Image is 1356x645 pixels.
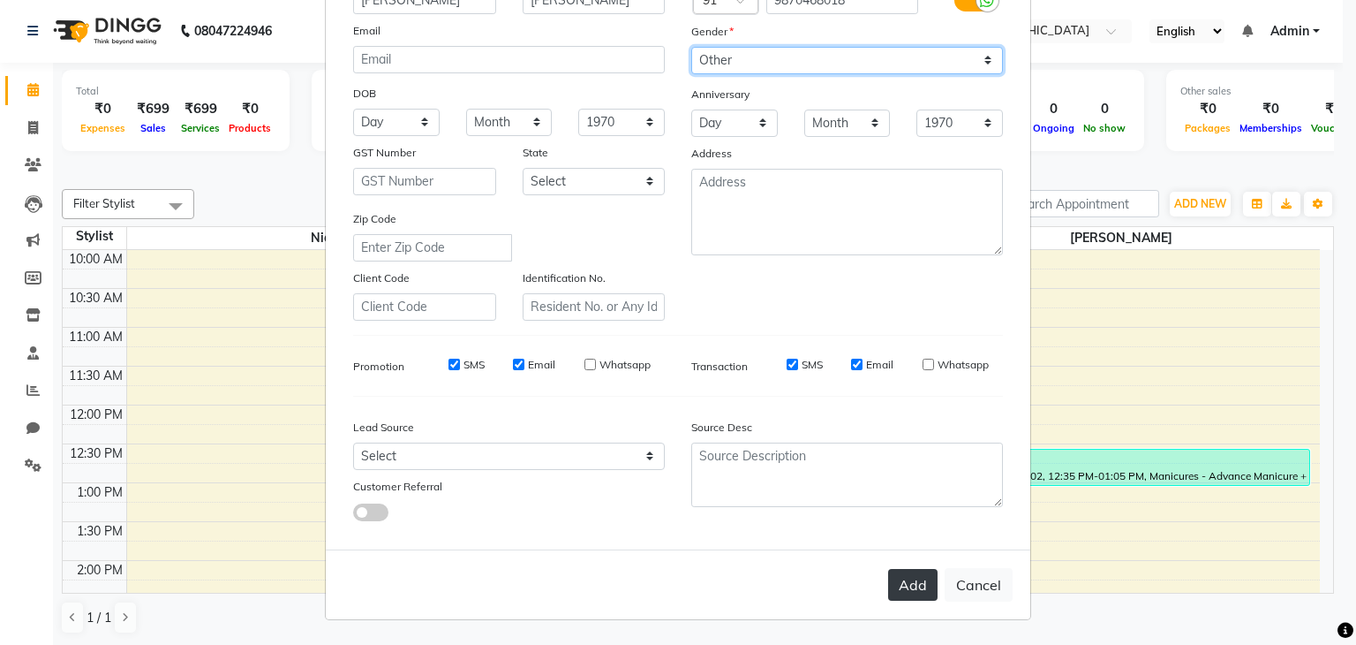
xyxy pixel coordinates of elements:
[866,357,893,373] label: Email
[945,568,1013,602] button: Cancel
[599,357,651,373] label: Whatsapp
[353,479,442,495] label: Customer Referral
[691,359,748,375] label: Transaction
[691,24,734,40] label: Gender
[353,46,665,73] input: Email
[691,87,750,102] label: Anniversary
[353,293,496,321] input: Client Code
[353,168,496,195] input: GST Number
[353,145,416,161] label: GST Number
[353,359,404,375] label: Promotion
[691,420,752,436] label: Source Desc
[938,357,989,373] label: Whatsapp
[523,293,666,321] input: Resident No. or Any Id
[353,420,414,436] label: Lead Source
[353,23,380,39] label: Email
[523,270,606,286] label: Identification No.
[353,234,512,262] input: Enter Zip Code
[353,86,376,102] label: DOB
[802,357,823,373] label: SMS
[691,146,732,162] label: Address
[523,145,548,161] label: State
[463,357,485,373] label: SMS
[528,357,555,373] label: Email
[888,569,938,601] button: Add
[353,211,396,227] label: Zip Code
[353,270,410,286] label: Client Code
